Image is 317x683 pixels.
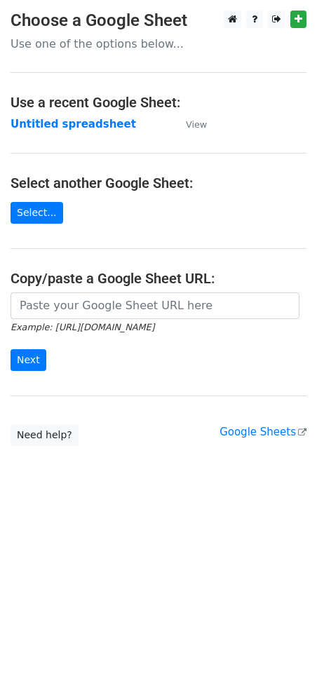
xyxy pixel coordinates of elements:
a: Select... [11,202,63,224]
input: Next [11,349,46,371]
h4: Select another Google Sheet: [11,175,306,191]
a: Untitled spreadsheet [11,118,136,130]
p: Use one of the options below... [11,36,306,51]
a: View [172,118,207,130]
small: Example: [URL][DOMAIN_NAME] [11,322,154,332]
a: Google Sheets [220,426,306,438]
small: View [186,119,207,130]
h4: Use a recent Google Sheet: [11,94,306,111]
h4: Copy/paste a Google Sheet URL: [11,270,306,287]
a: Need help? [11,424,79,446]
input: Paste your Google Sheet URL here [11,292,299,319]
h3: Choose a Google Sheet [11,11,306,31]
